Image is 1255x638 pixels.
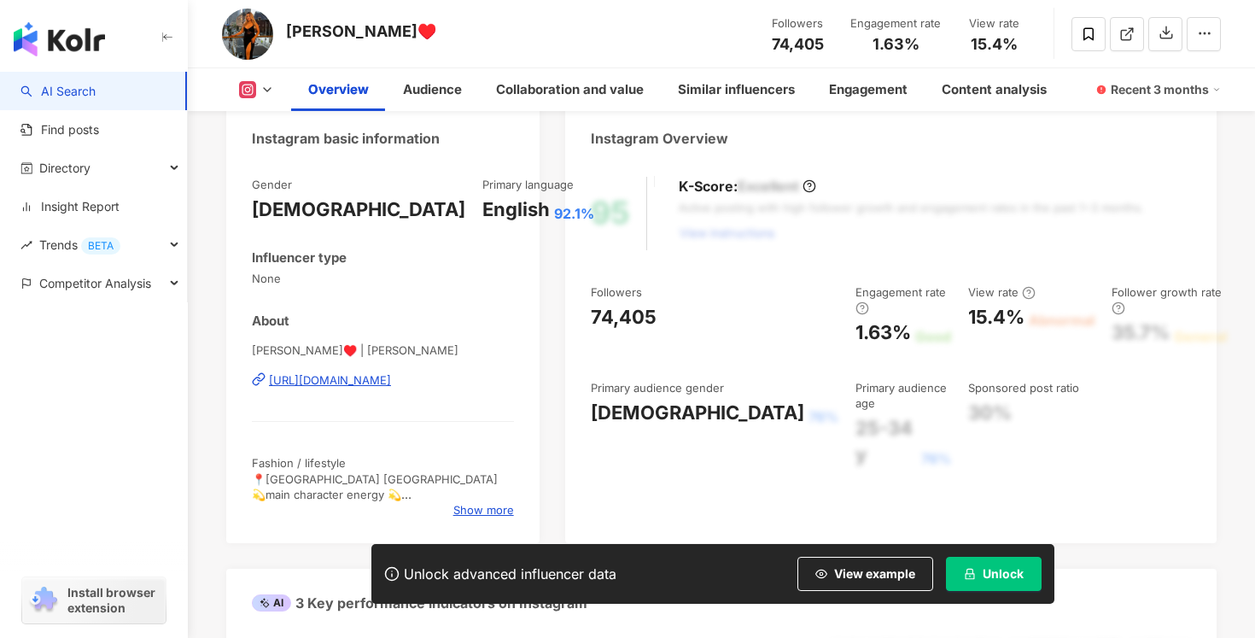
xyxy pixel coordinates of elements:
[252,196,465,223] div: [DEMOGRAPHIC_DATA]
[591,284,642,300] div: Followers
[829,79,908,100] div: Engagement
[968,284,1036,300] div: View rate
[20,239,32,251] span: rise
[482,177,574,192] div: Primary language
[252,249,347,266] div: Influencer type
[14,22,105,56] img: logo
[772,35,824,53] span: 74,405
[983,567,1024,581] span: Unlock
[222,9,273,60] img: KOL Avatar
[968,380,1079,395] div: Sponsored post ratio
[39,225,120,264] span: Trends
[942,79,1047,100] div: Content analysis
[67,585,161,616] span: Install browser extension
[496,79,644,100] div: Collaboration and value
[971,36,1018,53] span: 15.4%
[591,304,657,331] div: 74,405
[591,380,724,395] div: Primary audience gender
[39,264,151,302] span: Competitor Analysis
[554,204,594,223] span: 92.1%
[482,196,550,223] div: English
[252,456,498,517] span: Fashion / lifestyle 📍[GEOGRAPHIC_DATA] [GEOGRAPHIC_DATA] 💫main character energy 💫 🇳🇵 🇦🇺
[252,312,289,330] div: About
[678,79,795,100] div: Similar influencers
[404,565,616,582] div: Unlock advanced influencer data
[22,577,166,623] a: chrome extensionInstall browser extension
[269,372,391,388] div: [URL][DOMAIN_NAME]
[873,36,919,53] span: 1.63%
[453,502,514,518] span: Show more
[20,121,99,138] a: Find posts
[252,129,440,148] div: Instagram basic information
[855,380,951,411] div: Primary audience age
[679,177,816,196] div: K-Score :
[1112,284,1227,316] div: Follower growth rate
[252,271,514,286] span: None
[252,372,514,388] a: [URL][DOMAIN_NAME]
[946,557,1042,591] button: Unlock
[252,177,292,192] div: Gender
[850,15,941,32] div: Engagement rate
[964,568,976,580] span: lock
[591,129,728,148] div: Instagram Overview
[765,15,830,32] div: Followers
[797,557,933,591] button: View example
[308,79,369,100] div: Overview
[20,198,120,215] a: Insight Report
[403,79,462,100] div: Audience
[27,587,60,614] img: chrome extension
[39,149,90,187] span: Directory
[968,304,1024,331] div: 15.4%
[834,567,915,581] span: View example
[591,400,804,426] div: [DEMOGRAPHIC_DATA]
[286,20,436,42] div: [PERSON_NAME]♥️
[81,237,120,255] div: BETA
[855,319,911,346] div: 1.63%
[1111,76,1221,103] div: Recent 3 months
[252,342,514,358] span: [PERSON_NAME]♥️ | [PERSON_NAME]
[961,15,1026,32] div: View rate
[20,83,96,100] a: searchAI Search
[855,284,951,316] div: Engagement rate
